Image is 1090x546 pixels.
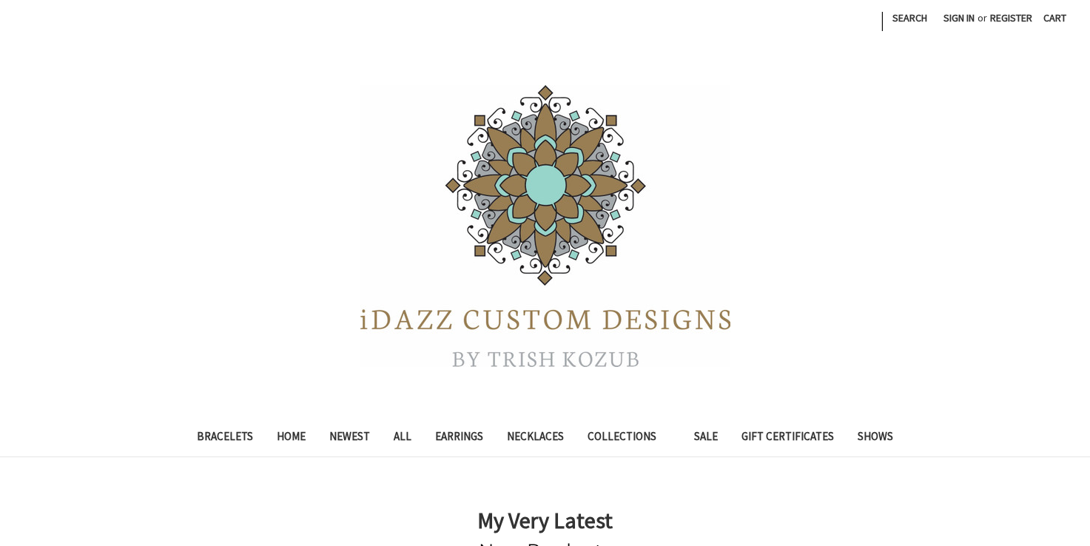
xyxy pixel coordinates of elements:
[879,6,884,34] li: |
[423,420,495,456] a: Earrings
[495,420,576,456] a: Necklaces
[265,420,317,456] a: Home
[477,506,613,534] strong: My Very Latest
[682,420,730,456] a: Sale
[846,420,905,456] a: Shows
[576,420,682,456] a: Collections
[1043,11,1066,24] span: Cart
[317,420,382,456] a: Newest
[976,10,989,26] span: or
[730,420,846,456] a: Gift Certificates
[185,420,265,456] a: Bracelets
[360,85,730,367] img: iDazz Custom Designs
[382,420,423,456] a: All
